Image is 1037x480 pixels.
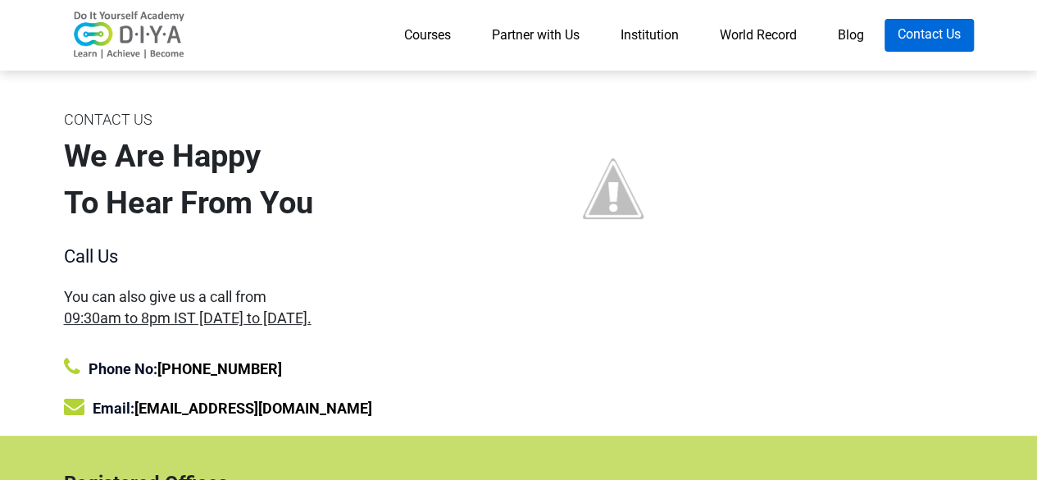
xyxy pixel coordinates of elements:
[600,19,699,52] a: Institution
[64,243,507,270] div: Call Us
[64,133,507,226] div: We Are Happy To Hear From You
[64,357,507,380] div: Phone No:
[64,286,507,327] div: You can also give us a call from
[64,107,507,133] div: CONTACT US
[471,19,600,52] a: Partner with Us
[134,400,372,417] a: [EMAIL_ADDRESS][DOMAIN_NAME]
[157,360,282,377] a: [PHONE_NUMBER]
[885,19,974,52] a: Contact Us
[384,19,471,52] a: Courses
[64,309,312,327] span: 09:30am to 8pm IST [DATE] to [DATE].
[531,107,695,271] img: contact%2Bus%2Bimage.jpg
[817,19,885,52] a: Blog
[699,19,817,52] a: World Record
[64,396,507,419] div: Email:
[64,11,195,60] img: logo-v2.png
